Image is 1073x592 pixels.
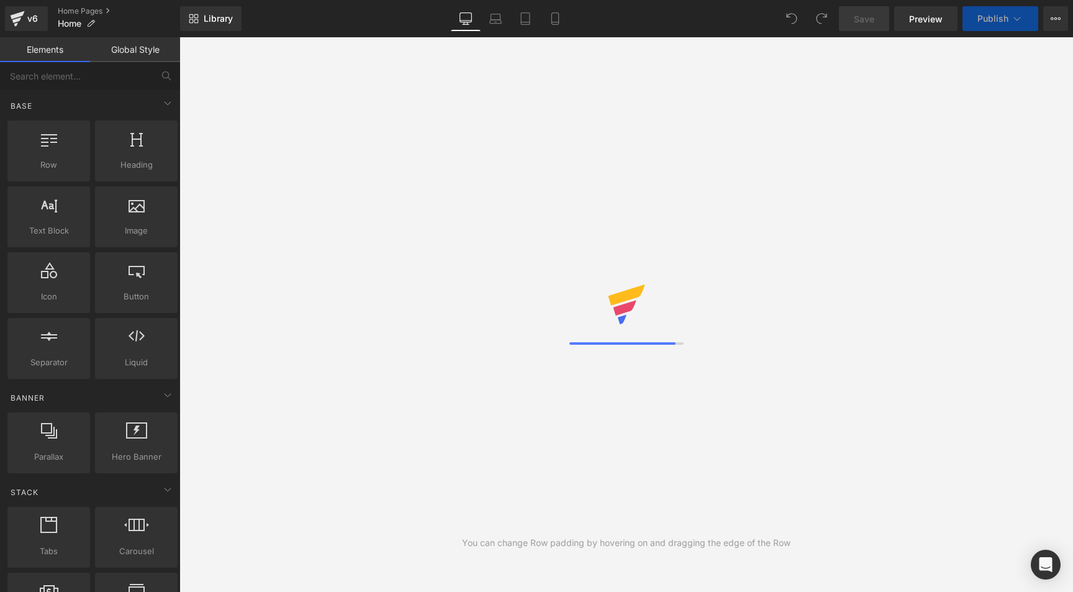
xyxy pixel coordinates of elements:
span: Publish [977,14,1008,24]
span: Stack [9,486,40,498]
a: Mobile [540,6,570,31]
span: Liquid [99,356,174,369]
span: Button [99,290,174,303]
span: Home [58,19,81,29]
span: Library [204,13,233,24]
span: Banner [9,392,46,404]
a: Preview [894,6,958,31]
span: Heading [99,158,174,171]
button: Redo [809,6,834,31]
div: You can change Row padding by hovering on and dragging the edge of the Row [462,536,790,550]
button: Undo [779,6,804,31]
button: Publish [962,6,1038,31]
span: Separator [11,356,86,369]
span: Image [99,224,174,237]
span: Tabs [11,545,86,558]
div: v6 [25,11,40,27]
span: Carousel [99,545,174,558]
span: Hero Banner [99,450,174,463]
span: Parallax [11,450,86,463]
span: Base [9,100,34,112]
a: New Library [180,6,242,31]
span: Icon [11,290,86,303]
span: Save [854,12,874,25]
span: Text Block [11,224,86,237]
div: Open Intercom Messenger [1031,550,1061,580]
span: Preview [909,12,943,25]
button: More [1043,6,1068,31]
a: Global Style [90,37,180,62]
a: Tablet [510,6,540,31]
a: Laptop [481,6,510,31]
a: Home Pages [58,6,180,16]
a: Desktop [451,6,481,31]
a: v6 [5,6,48,31]
span: Row [11,158,86,171]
